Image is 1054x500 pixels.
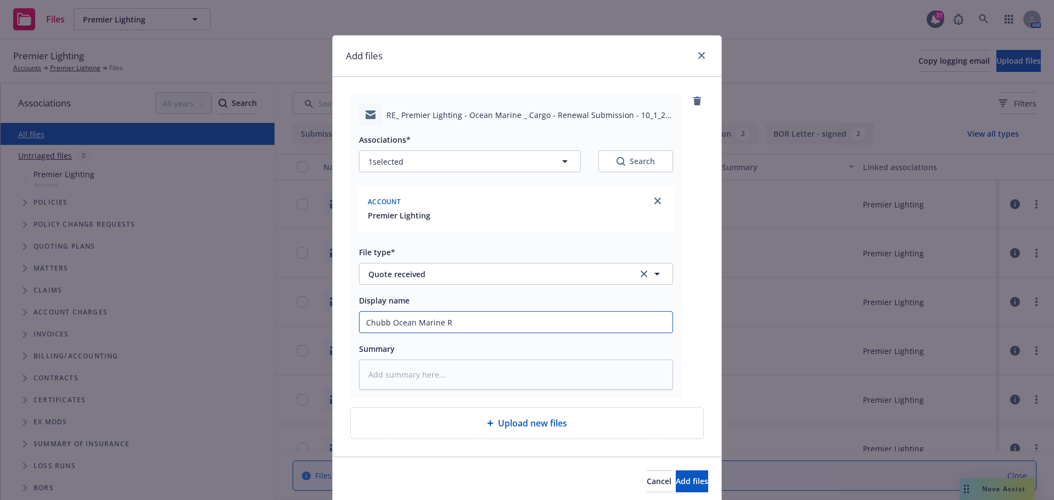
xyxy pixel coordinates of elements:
[359,263,673,285] button: Quote receivedclear selection
[498,417,567,430] span: Upload new files
[359,344,395,354] span: Summary
[676,470,708,492] button: Add files
[598,150,673,172] button: SearchSearch
[691,94,704,108] a: remove
[368,268,623,280] span: Quote received
[695,49,708,62] a: close
[616,157,625,166] svg: Search
[368,210,430,221] button: Premier Lighting
[386,109,673,121] span: RE_ Premier Lighting - Ocean Marine _ Cargo - Renewal Submission - 10_1_25_ policy #7910188.msg
[359,150,581,172] button: 1selected
[350,407,704,439] div: Upload new files
[637,267,651,280] a: clear selection
[647,470,671,492] button: Cancel
[359,295,410,306] span: Display name
[346,49,383,63] h1: Add files
[359,134,411,145] span: Associations*
[368,197,401,206] span: Account
[676,476,708,486] span: Add files
[368,156,403,167] span: 1 selected
[360,312,672,333] input: Add display name here...
[651,194,664,207] a: close
[616,156,655,167] div: Search
[647,476,671,486] span: Cancel
[359,247,395,257] span: File type*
